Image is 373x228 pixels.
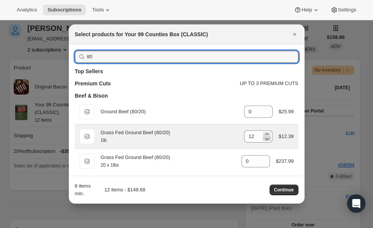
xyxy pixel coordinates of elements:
span: Settings [338,7,356,13]
span: Help [302,7,312,13]
button: Help [289,5,324,15]
div: Grass Fed Ground Beef (80/20) [101,129,238,136]
span: Tools [92,7,104,13]
small: 20 x 1lbs [101,162,119,168]
span: Subscriptions [48,7,81,13]
span: Continue [274,187,294,193]
div: $12.39 [279,133,294,140]
h3: Premium Cuts [75,80,111,87]
div: 8 items min. [75,182,94,197]
div: Ground Beef (80/20) [101,108,238,116]
h2: Select products for Your 99 Counties Box (CLASSIC) [75,31,208,38]
h3: Beef & Bison [75,92,108,100]
button: Subscriptions [43,5,86,15]
input: Search products [87,51,298,63]
button: Close [289,29,300,40]
small: 1lb [101,138,107,143]
div: 12 items - $148.68 [96,186,145,194]
button: Continue [270,185,298,195]
div: $237.99 [276,157,294,165]
div: $25.99 [279,108,294,116]
div: Open Intercom Messenger [347,194,365,213]
div: Grass Fed Ground Beef (80/20) [101,154,235,161]
h3: Top Sellers [75,67,103,75]
button: Settings [326,5,361,15]
span: Analytics [17,7,37,13]
button: Analytics [12,5,41,15]
button: Tools [87,5,116,15]
p: UP TO 3 PREMIUM CUTS [240,80,298,87]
